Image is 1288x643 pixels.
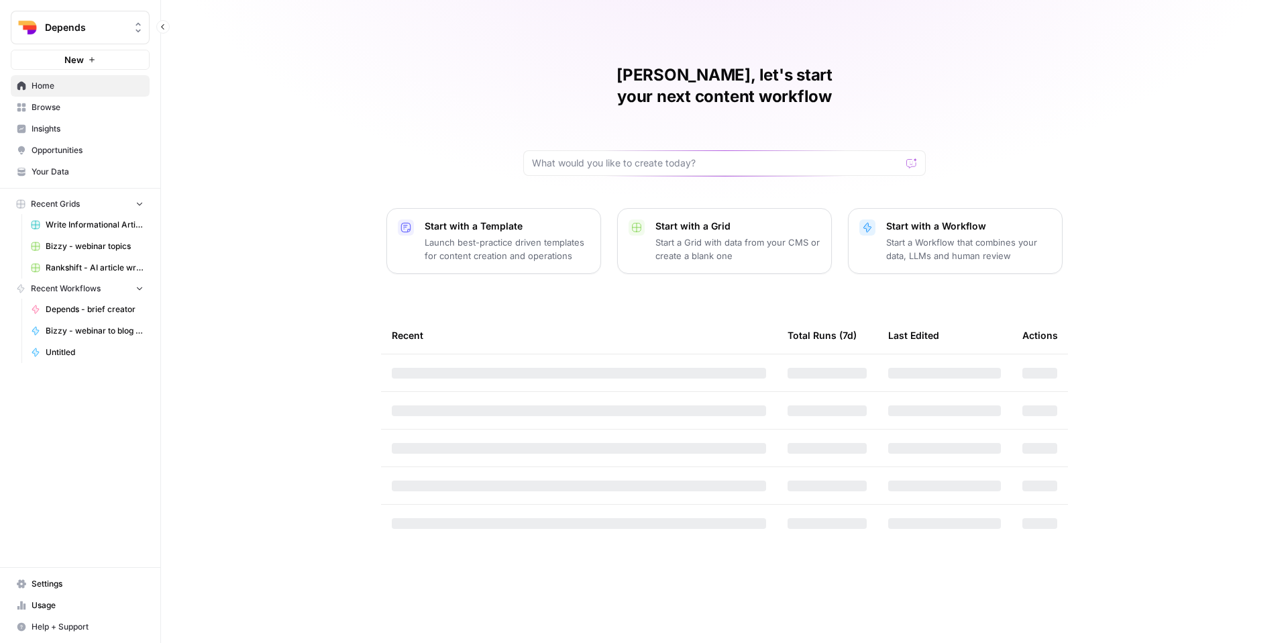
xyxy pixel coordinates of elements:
[45,21,126,34] span: Depends
[11,161,150,183] a: Your Data
[32,599,144,611] span: Usage
[1022,317,1058,354] div: Actions
[788,317,857,354] div: Total Runs (7d)
[848,208,1063,274] button: Start with a WorkflowStart a Workflow that combines your data, LLMs and human review
[31,283,101,295] span: Recent Workflows
[392,317,766,354] div: Recent
[11,118,150,140] a: Insights
[31,198,80,210] span: Recent Grids
[11,573,150,595] a: Settings
[25,214,150,236] a: Write Informational Articles
[886,219,1051,233] p: Start with a Workflow
[886,236,1051,262] p: Start a Workflow that combines your data, LLMs and human review
[11,140,150,161] a: Opportunities
[888,317,939,354] div: Last Edited
[32,80,144,92] span: Home
[32,166,144,178] span: Your Data
[15,15,40,40] img: Depends Logo
[46,240,144,252] span: Bizzy - webinar topics
[46,325,144,337] span: Bizzy - webinar to blog simple
[46,262,144,274] span: Rankshift - AI article writer
[11,97,150,118] a: Browse
[25,236,150,257] a: Bizzy - webinar topics
[523,64,926,107] h1: [PERSON_NAME], let's start your next content workflow
[25,320,150,342] a: Bizzy - webinar to blog simple
[46,219,144,231] span: Write Informational Articles
[655,236,820,262] p: Start a Grid with data from your CMS or create a blank one
[386,208,601,274] button: Start with a TemplateLaunch best-practice driven templates for content creation and operations
[655,219,820,233] p: Start with a Grid
[46,346,144,358] span: Untitled
[32,101,144,113] span: Browse
[425,236,590,262] p: Launch best-practice driven templates for content creation and operations
[32,578,144,590] span: Settings
[11,75,150,97] a: Home
[46,303,144,315] span: Depends - brief creator
[11,50,150,70] button: New
[11,194,150,214] button: Recent Grids
[11,616,150,638] button: Help + Support
[11,595,150,616] a: Usage
[64,53,84,66] span: New
[32,123,144,135] span: Insights
[32,621,144,633] span: Help + Support
[25,257,150,279] a: Rankshift - AI article writer
[32,144,144,156] span: Opportunities
[532,156,901,170] input: What would you like to create today?
[11,279,150,299] button: Recent Workflows
[425,219,590,233] p: Start with a Template
[25,342,150,363] a: Untitled
[11,11,150,44] button: Workspace: Depends
[617,208,832,274] button: Start with a GridStart a Grid with data from your CMS or create a blank one
[25,299,150,320] a: Depends - brief creator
